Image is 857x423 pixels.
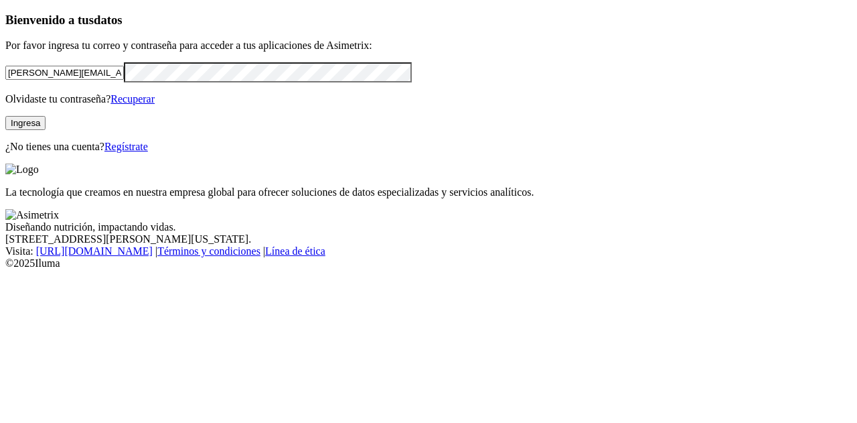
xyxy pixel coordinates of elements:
[5,66,124,80] input: Tu correo
[5,93,852,105] p: Olvidaste tu contraseña?
[5,186,852,198] p: La tecnología que creamos en nuestra empresa global para ofrecer soluciones de datos especializad...
[94,13,123,27] span: datos
[5,245,852,257] div: Visita : | |
[265,245,325,257] a: Línea de ética
[157,245,260,257] a: Términos y condiciones
[104,141,148,152] a: Regístrate
[5,233,852,245] div: [STREET_ADDRESS][PERSON_NAME][US_STATE].
[5,116,46,130] button: Ingresa
[5,13,852,27] h3: Bienvenido a tus
[5,257,852,269] div: © 2025 Iluma
[5,40,852,52] p: Por favor ingresa tu correo y contraseña para acceder a tus aplicaciones de Asimetrix:
[110,93,155,105] a: Recuperar
[5,141,852,153] p: ¿No tienes una cuenta?
[36,245,153,257] a: [URL][DOMAIN_NAME]
[5,164,39,176] img: Logo
[5,221,852,233] div: Diseñando nutrición, impactando vidas.
[5,209,59,221] img: Asimetrix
